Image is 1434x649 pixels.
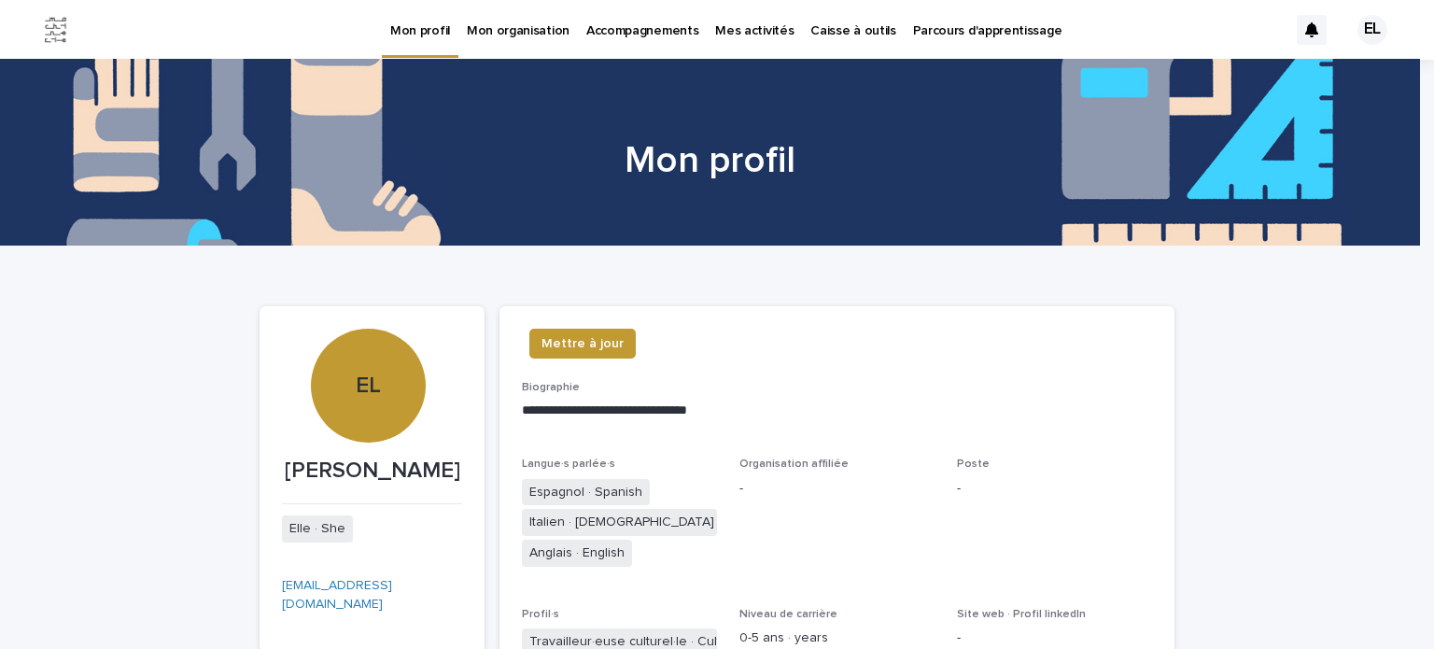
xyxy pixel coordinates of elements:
[541,334,624,353] span: Mettre à jour
[739,609,837,620] span: Niveau de carrière
[522,609,559,620] span: Profil·s
[37,11,75,49] img: Jx8JiDZqSLW7pnA6nIo1
[282,579,392,612] a: [EMAIL_ADDRESS][DOMAIN_NAME]
[522,479,650,506] span: Espagnol · Spanish
[522,459,615,470] span: Langue·s parlée·s
[529,329,636,359] button: Mettre à jour
[522,382,580,393] span: Biographie
[1357,15,1387,45] div: EL
[522,509,717,536] span: Italien · [DEMOGRAPHIC_DATA]
[957,479,1152,499] p: -
[282,515,353,543] span: Elle · She
[522,540,632,567] span: Anglais · English
[957,628,1152,648] p: -
[957,609,1086,620] span: Site web · Profil linkedIn
[311,259,425,400] div: EL
[739,459,849,470] span: Organisation affiliée
[252,138,1167,183] h1: Mon profil
[282,458,462,485] p: [PERSON_NAME]
[957,459,990,470] span: Poste
[739,628,935,648] p: 0-5 ans · years
[739,479,935,499] p: -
